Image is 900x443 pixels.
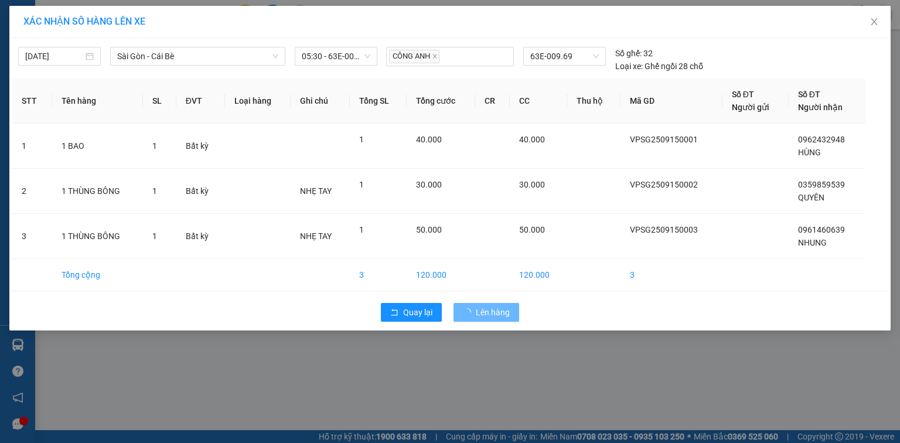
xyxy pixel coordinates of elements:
[476,306,510,319] span: Lên hàng
[519,225,545,234] span: 50.000
[732,90,754,99] span: Số ĐT
[798,225,845,234] span: 0961460639
[798,238,827,247] span: NHUNG
[52,259,143,291] td: Tổng cộng
[12,124,52,169] td: 1
[176,79,225,124] th: ĐVT
[176,214,225,259] td: Bất kỳ
[12,214,52,259] td: 3
[630,225,698,234] span: VPSG2509150003
[732,103,769,112] span: Người gửi
[870,17,879,26] span: close
[615,47,642,60] span: Số ghế:
[798,148,821,157] span: HÙNG
[12,169,52,214] td: 2
[798,135,845,144] span: 0962432948
[530,47,598,65] span: 63E-009.69
[225,79,291,124] th: Loại hàng
[25,50,83,63] input: 14/09/2025
[359,135,364,144] span: 1
[798,193,824,202] span: QUYÊN
[454,303,519,322] button: Lên hàng
[519,135,545,144] span: 40.000
[798,90,820,99] span: Số ĐT
[432,53,438,59] span: close
[359,225,364,234] span: 1
[152,141,157,151] span: 1
[630,180,698,189] span: VPSG2509150002
[567,79,621,124] th: Thu hộ
[52,79,143,124] th: Tên hàng
[300,231,332,241] span: NHẸ TAY
[300,186,332,196] span: NHẸ TAY
[143,79,176,124] th: SL
[615,60,703,73] div: Ghế ngồi 28 chỗ
[152,231,157,241] span: 1
[350,79,407,124] th: Tổng SL
[798,180,845,189] span: 0359859539
[117,47,278,65] span: Sài Gòn - Cái Bè
[12,79,52,124] th: STT
[621,259,722,291] td: 3
[389,50,439,63] span: CÔNG ANH
[416,135,442,144] span: 40.000
[23,16,145,27] span: XÁC NHẬN SỐ HÀNG LÊN XE
[272,53,279,60] span: down
[350,259,407,291] td: 3
[621,79,722,124] th: Mã GD
[416,225,442,234] span: 50.000
[510,259,568,291] td: 120.000
[390,308,398,318] span: rollback
[798,103,843,112] span: Người nhận
[176,169,225,214] td: Bất kỳ
[416,180,442,189] span: 30.000
[302,47,370,65] span: 05:30 - 63E-009.69
[52,124,143,169] td: 1 BAO
[519,180,545,189] span: 30.000
[407,79,475,124] th: Tổng cước
[291,79,350,124] th: Ghi chú
[858,6,891,39] button: Close
[381,303,442,322] button: rollbackQuay lại
[510,79,568,124] th: CC
[52,169,143,214] td: 1 THÙNG BÔNG
[176,124,225,169] td: Bất kỳ
[52,214,143,259] td: 1 THÙNG BÔNG
[359,180,364,189] span: 1
[475,79,510,124] th: CR
[407,259,475,291] td: 120.000
[463,308,476,316] span: loading
[403,306,432,319] span: Quay lại
[615,60,643,73] span: Loại xe:
[152,186,157,196] span: 1
[630,135,698,144] span: VPSG2509150001
[615,47,653,60] div: 32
